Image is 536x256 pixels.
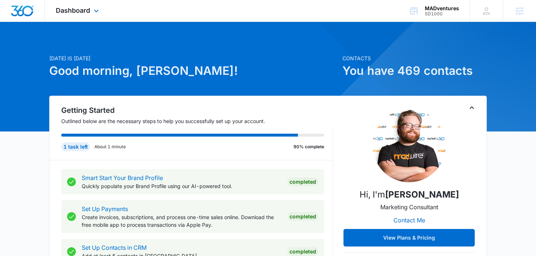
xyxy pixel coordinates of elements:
p: Create invoices, subscriptions, and process one-time sales online. Download the free mobile app t... [82,213,281,229]
button: View Plans & Pricing [343,229,475,247]
p: Quickly populate your Brand Profile using our AI-powered tool. [82,182,281,190]
a: Smart Start Your Brand Profile [82,174,163,182]
div: Completed [287,247,318,256]
span: Dashboard [56,7,90,14]
img: Tyler Peterson [373,109,446,182]
div: account id [425,11,459,16]
p: Marketing Consultant [380,203,438,211]
p: 90% complete [294,144,324,150]
p: About 1 minute [94,144,126,150]
p: Contacts [342,54,487,62]
a: Set Up Payments [82,205,128,213]
p: [DATE] is [DATE] [49,54,338,62]
div: Completed [287,177,318,186]
h1: Good morning, [PERSON_NAME]! [49,62,338,80]
p: Outlined below are the necessary steps to help you successfully set up your account. [61,117,333,125]
div: Completed [287,212,318,221]
button: Contact Me [386,211,432,229]
h2: Getting Started [61,105,333,116]
button: Toggle Collapse [467,103,476,112]
div: 1 task left [61,142,90,151]
h1: You have 469 contacts [342,62,487,80]
a: Set Up Contacts in CRM [82,244,147,251]
div: account name [425,5,459,11]
p: Hi, I'm [360,188,459,201]
strong: [PERSON_NAME] [385,189,459,200]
